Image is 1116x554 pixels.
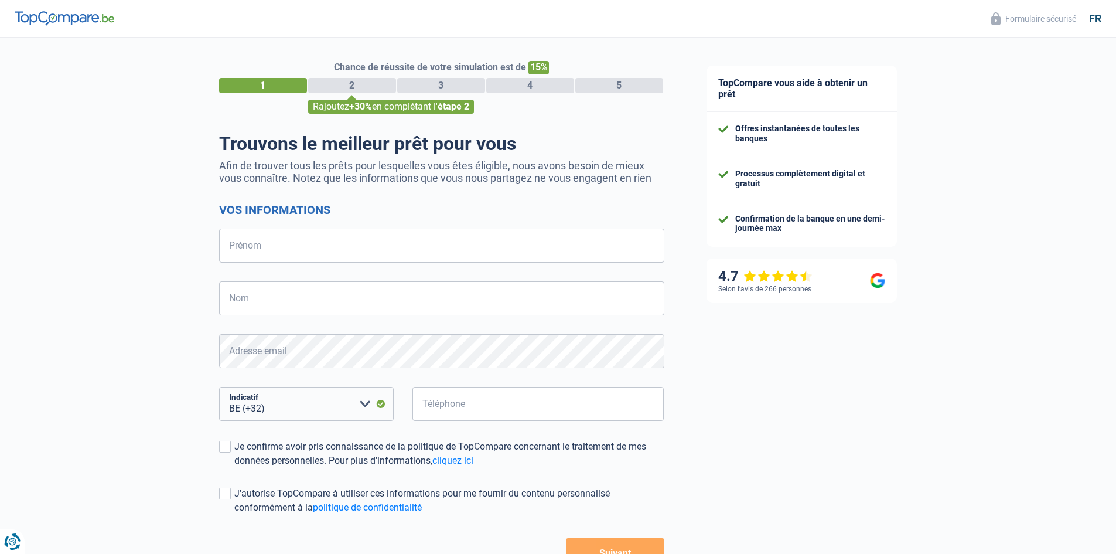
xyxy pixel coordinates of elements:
[984,9,1083,28] button: Formulaire sécurisé
[432,455,473,466] a: cliquez ici
[397,78,485,93] div: 3
[308,78,396,93] div: 2
[313,502,422,513] a: politique de confidentialité
[219,78,307,93] div: 1
[575,78,663,93] div: 5
[15,11,114,25] img: TopCompare Logo
[718,285,811,293] div: Selon l’avis de 266 personnes
[707,66,897,112] div: TopCompare vous aide à obtenir un prêt
[718,268,813,285] div: 4.7
[334,62,526,73] span: Chance de réussite de votre simulation est de
[219,159,664,184] p: Afin de trouver tous les prêts pour lesquelles vous êtes éligible, nous avons besoin de mieux vou...
[486,78,574,93] div: 4
[412,387,664,421] input: 401020304
[219,132,664,155] h1: Trouvons le meilleur prêt pour vous
[219,203,664,217] h2: Vos informations
[735,169,885,189] div: Processus complètement digital et gratuit
[735,124,885,144] div: Offres instantanées de toutes les banques
[528,61,549,74] span: 15%
[308,100,474,114] div: Rajoutez en complétant l'
[234,440,664,468] div: Je confirme avoir pris connaissance de la politique de TopCompare concernant le traitement de mes...
[438,101,469,112] span: étape 2
[349,101,372,112] span: +30%
[1089,12,1101,25] div: fr
[735,214,885,234] div: Confirmation de la banque en une demi-journée max
[234,487,664,515] div: J'autorise TopCompare à utiliser ces informations pour me fournir du contenu personnalisé conform...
